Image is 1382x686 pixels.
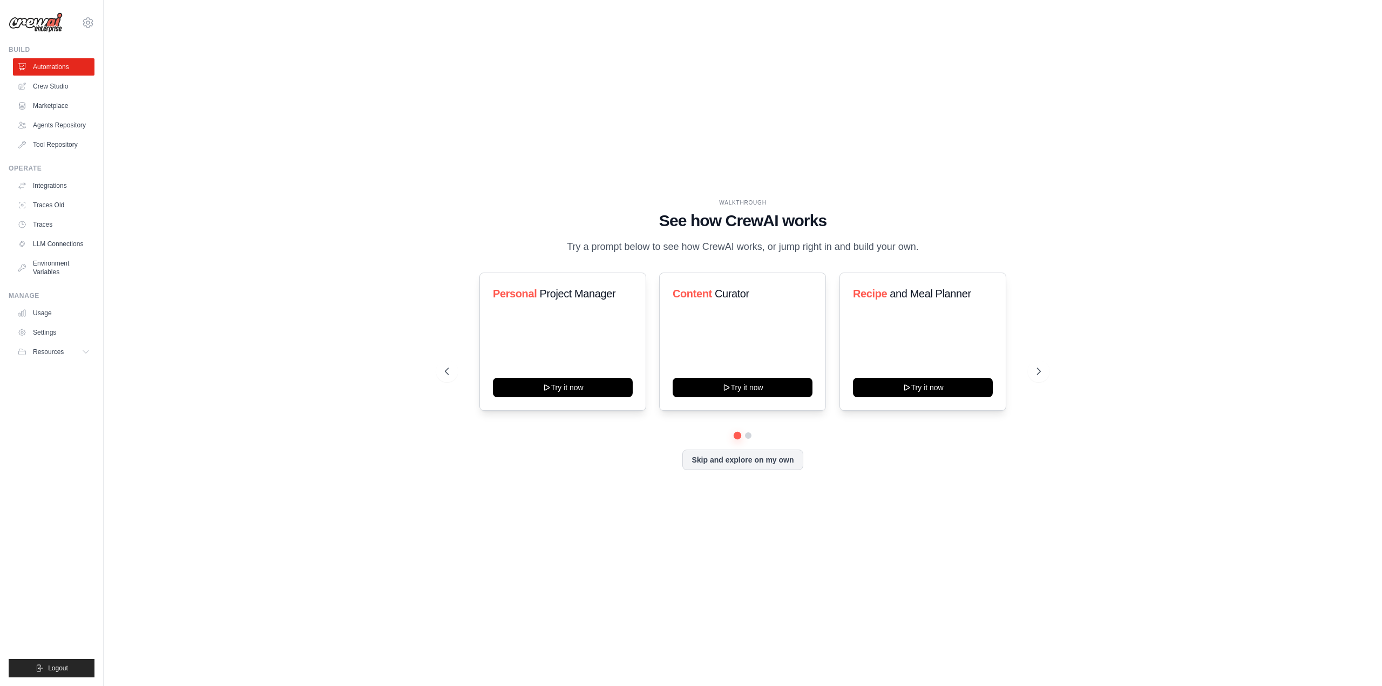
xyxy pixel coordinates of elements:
button: Try it now [853,378,993,397]
span: Resources [33,348,64,356]
button: Try it now [673,378,812,397]
p: Try a prompt below to see how CrewAI works, or jump right in and build your own. [561,239,924,255]
div: WALKTHROUGH [445,199,1041,207]
div: Build [9,45,94,54]
span: Recipe [853,288,887,300]
img: Logo [9,12,63,33]
span: Logout [48,664,68,673]
a: Crew Studio [13,78,94,95]
a: Integrations [13,177,94,194]
button: Try it now [493,378,633,397]
a: Usage [13,304,94,322]
button: Skip and explore on my own [682,450,803,470]
a: Tool Repository [13,136,94,153]
button: Resources [13,343,94,361]
a: Marketplace [13,97,94,114]
span: and Meal Planner [890,288,971,300]
span: Personal [493,288,537,300]
span: Project Manager [539,288,615,300]
button: Logout [9,659,94,677]
a: Traces [13,216,94,233]
a: Automations [13,58,94,76]
a: Settings [13,324,94,341]
span: Curator [715,288,749,300]
a: Traces Old [13,196,94,214]
h1: See how CrewAI works [445,211,1041,230]
a: LLM Connections [13,235,94,253]
div: Operate [9,164,94,173]
a: Environment Variables [13,255,94,281]
span: Content [673,288,712,300]
a: Agents Repository [13,117,94,134]
div: Manage [9,291,94,300]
